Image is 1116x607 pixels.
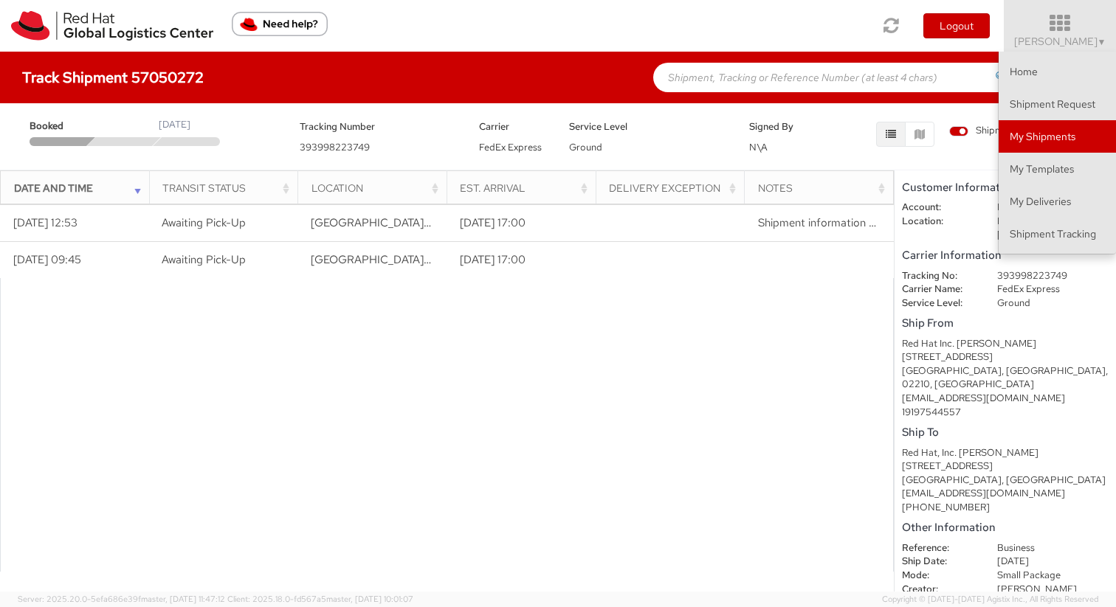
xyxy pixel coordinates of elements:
div: Date and Time [14,181,145,195]
div: Red Hat, Inc. [PERSON_NAME] [902,446,1109,460]
span: Copyright © [DATE]-[DATE] Agistix Inc., All Rights Reserved [882,594,1098,606]
h5: Ship From [902,317,1109,330]
div: [EMAIL_ADDRESS][DOMAIN_NAME] [902,392,1109,406]
span: Booked [30,119,93,133]
div: [STREET_ADDRESS] [902,459,1109,474]
a: Shipment Tracking [999,218,1116,250]
div: Delivery Exception [609,181,740,195]
td: [DATE] 17:00 [447,241,596,278]
dt: Ship Date: [891,555,986,569]
dt: Creator: [891,583,986,597]
dt: Account: [891,201,986,215]
div: Transit Status [162,181,293,195]
h4: Track Shipment 57050272 [22,69,204,86]
div: 19197544557 [902,406,1109,420]
h5: Tracking Number [300,122,458,132]
span: Shipment information sent to FedEx [758,215,937,230]
span: N\A [749,141,768,153]
td: [DATE] 17:00 [447,204,596,241]
h5: Ship To [902,426,1109,439]
label: Shipment Details [949,124,1049,140]
span: Ground [569,141,602,153]
div: [DATE] [159,118,190,132]
button: Need help? [232,12,328,36]
img: rh-logistics-00dfa346123c4ec078e1.svg [11,11,213,41]
span: Client: 2025.18.0-fd567a5 [227,594,413,604]
h5: Carrier Information [902,249,1109,262]
div: Notes [758,181,889,195]
span: BOSTON, MA, US [311,215,661,230]
dt: Reference: [891,541,986,555]
a: My Deliveries [999,185,1116,218]
span: Awaiting Pick-Up [162,252,246,267]
dt: Service Level: [891,296,986,311]
dt: Mode: [891,569,986,583]
span: Shipment Details [949,124,1049,138]
div: Location [311,181,442,195]
a: Home [999,55,1116,88]
span: ▼ [1098,36,1106,48]
span: master, [DATE] 11:47:12 [141,594,225,604]
h5: Customer Information [902,181,1109,194]
div: Est. Arrival [460,181,590,195]
span: 393998223749 [300,141,370,153]
a: Shipment Request [999,88,1116,120]
h5: Other Information [902,521,1109,534]
span: FedEx Express [479,141,542,153]
h5: Signed By [749,122,817,132]
span: [PERSON_NAME], [997,583,1079,595]
dt: Tracking No: [891,269,986,283]
div: [PHONE_NUMBER] [902,501,1109,515]
div: [STREET_ADDRESS] [902,350,1109,364]
div: Red Hat Inc. [PERSON_NAME] [902,337,1109,351]
div: [GEOGRAPHIC_DATA], [GEOGRAPHIC_DATA] [902,474,1109,488]
h5: Carrier [479,122,547,132]
a: My Shipments [999,120,1116,153]
h5: Service Level [569,122,727,132]
span: [PERSON_NAME] [1014,35,1106,48]
button: Logout [923,13,990,38]
span: BOSTON, MA, US [311,252,661,267]
dt: Carrier Name: [891,282,986,296]
span: Server: 2025.20.0-5efa686e39f [18,594,225,604]
a: My Templates [999,153,1116,185]
input: Shipment, Tracking or Reference Number (at least 4 chars) [653,63,1022,92]
span: master, [DATE] 10:01:07 [326,594,413,604]
span: Awaiting Pick-Up [162,215,246,230]
dt: Location: [891,215,986,229]
div: [GEOGRAPHIC_DATA], [GEOGRAPHIC_DATA], 02210, [GEOGRAPHIC_DATA] [902,364,1109,392]
div: [EMAIL_ADDRESS][DOMAIN_NAME] [902,487,1109,501]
